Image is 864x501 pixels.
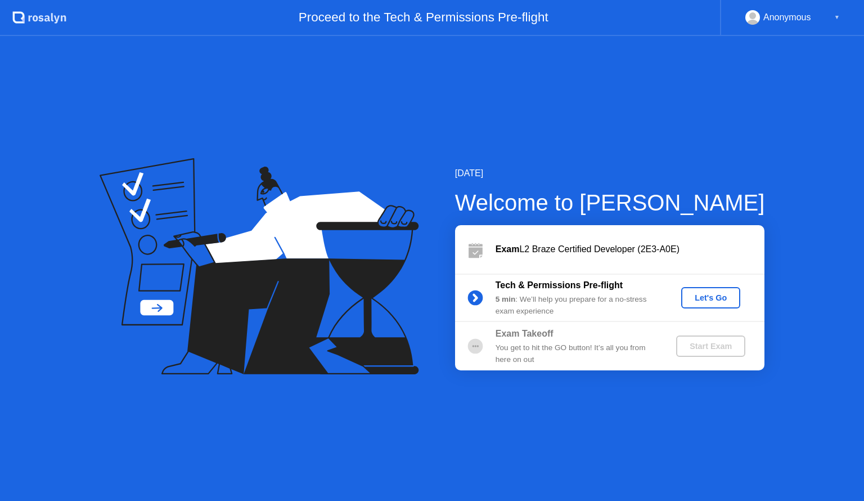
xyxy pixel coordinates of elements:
button: Let's Go [681,287,740,308]
div: Start Exam [681,342,741,351]
div: L2 Braze Certified Developer (2E3-A0E) [496,243,764,256]
b: Exam [496,244,520,254]
button: Start Exam [676,336,745,357]
b: Tech & Permissions Pre-flight [496,280,623,290]
div: : We’ll help you prepare for a no-stress exam experience [496,294,658,317]
div: Let's Go [686,293,736,302]
div: You get to hit the GO button! It’s all you from here on out [496,342,658,365]
div: [DATE] [455,167,765,180]
div: ▼ [834,10,840,25]
div: Welcome to [PERSON_NAME] [455,186,765,220]
b: Exam Takeoff [496,329,553,338]
div: Anonymous [763,10,811,25]
b: 5 min [496,295,516,303]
